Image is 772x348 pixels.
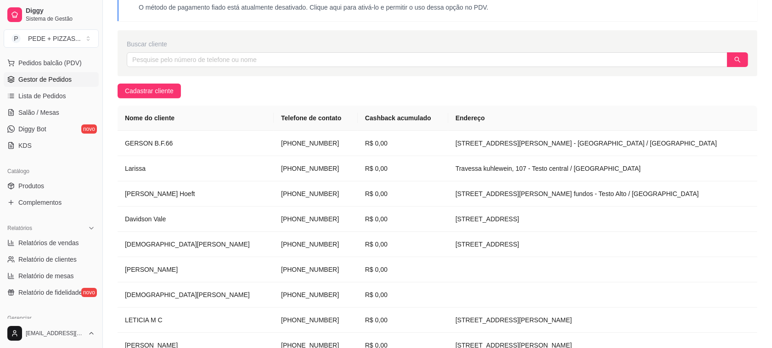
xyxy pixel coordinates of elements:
[448,181,757,207] td: [STREET_ADDRESS][PERSON_NAME] fundos - Testo Alto / [GEOGRAPHIC_DATA]
[274,232,358,257] td: [PHONE_NUMBER]
[28,34,81,43] div: PEDE + PIZZAS ...
[118,282,274,308] td: [DEMOGRAPHIC_DATA][PERSON_NAME]
[358,156,448,181] td: R$ 0,00
[358,257,448,282] td: R$ 0,00
[274,156,358,181] td: [PHONE_NUMBER]
[18,108,59,117] span: Salão / Mesas
[274,308,358,333] td: [PHONE_NUMBER]
[18,198,62,207] span: Complementos
[118,156,274,181] td: Larissa
[4,89,99,103] a: Lista de Pedidos
[4,322,99,344] button: [EMAIL_ADDRESS][DOMAIN_NAME]
[358,106,448,131] th: Cashback acumulado
[4,195,99,210] a: Complementos
[118,207,274,232] td: Davidson Vale
[274,181,358,207] td: [PHONE_NUMBER]
[4,105,99,120] a: Salão / Mesas
[448,131,757,156] td: [STREET_ADDRESS][PERSON_NAME] - [GEOGRAPHIC_DATA] / [GEOGRAPHIC_DATA]
[18,288,82,297] span: Relatório de fidelidade
[127,52,727,67] input: Pesquise pelo número de telefone ou nome
[4,179,99,193] a: Produtos
[274,106,358,131] th: Telefone de contato
[358,207,448,232] td: R$ 0,00
[7,225,32,232] span: Relatórios
[118,257,274,282] td: [PERSON_NAME]
[358,282,448,308] td: R$ 0,00
[127,39,748,49] div: Buscar cliente
[118,308,274,333] td: LETICIA M C
[4,311,99,326] div: Gerenciar
[4,285,99,300] a: Relatório de fidelidadenovo
[18,141,32,150] span: KDS
[448,232,757,257] td: [STREET_ADDRESS]
[4,122,99,136] a: Diggy Botnovo
[18,91,66,101] span: Lista de Pedidos
[18,255,77,264] span: Relatório de clientes
[448,156,757,181] td: Travessa kuhlewein, 107 - Testo central / [GEOGRAPHIC_DATA]
[11,34,21,43] span: P
[4,164,99,179] div: Catálogo
[448,106,757,131] th: Endereço
[274,207,358,232] td: [PHONE_NUMBER]
[139,3,488,12] p: O método de pagamento fiado está atualmente desativado. Clique aqui para ativá-lo e permitir o us...
[274,131,358,156] td: [PHONE_NUMBER]
[4,138,99,153] a: KDS
[125,86,174,96] span: Cadastrar cliente
[4,269,99,283] a: Relatório de mesas
[358,232,448,257] td: R$ 0,00
[18,181,44,191] span: Produtos
[4,56,99,70] button: Pedidos balcão (PDV)
[274,282,358,308] td: [PHONE_NUMBER]
[26,15,95,22] span: Sistema de Gestão
[358,131,448,156] td: R$ 0,00
[4,236,99,250] a: Relatórios de vendas
[26,330,84,337] span: [EMAIL_ADDRESS][DOMAIN_NAME]
[18,238,79,247] span: Relatórios de vendas
[4,252,99,267] a: Relatório de clientes
[358,308,448,333] td: R$ 0,00
[118,131,274,156] td: GERSON B.F.66
[118,84,181,98] button: Cadastrar cliente
[358,181,448,207] td: R$ 0,00
[118,106,274,131] th: Nome do cliente
[448,207,757,232] td: [STREET_ADDRESS]
[4,4,99,26] a: DiggySistema de Gestão
[118,181,274,207] td: [PERSON_NAME] Hoeft
[734,56,741,63] span: search
[4,72,99,87] a: Gestor de Pedidos
[26,7,95,15] span: Diggy
[18,271,74,281] span: Relatório de mesas
[18,58,82,67] span: Pedidos balcão (PDV)
[448,308,757,333] td: [STREET_ADDRESS][PERSON_NAME]
[18,124,46,134] span: Diggy Bot
[118,232,274,257] td: [DEMOGRAPHIC_DATA][PERSON_NAME]
[274,257,358,282] td: [PHONE_NUMBER]
[18,75,72,84] span: Gestor de Pedidos
[4,29,99,48] button: Select a team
